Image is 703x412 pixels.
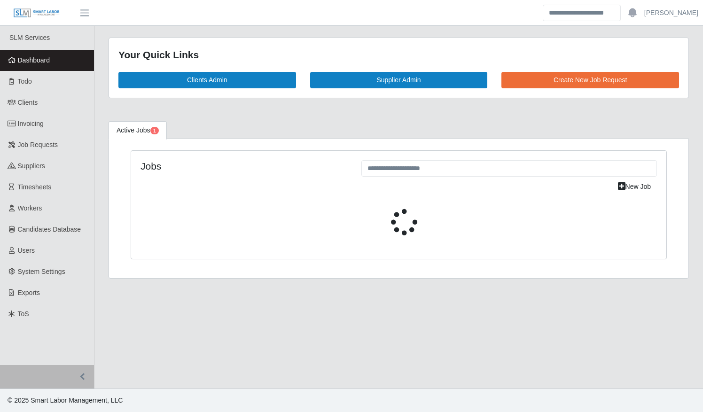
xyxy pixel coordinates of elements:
span: Todo [18,78,32,85]
span: Timesheets [18,183,52,191]
span: Invoicing [18,120,44,127]
div: Your Quick Links [118,47,679,62]
img: SLM Logo [13,8,60,18]
span: Users [18,247,35,254]
span: SLM Services [9,34,50,41]
span: Pending Jobs [150,127,159,134]
span: Job Requests [18,141,58,148]
h4: Jobs [141,160,347,172]
span: Dashboard [18,56,50,64]
span: Candidates Database [18,225,81,233]
a: Supplier Admin [310,72,488,88]
a: New Job [612,179,657,195]
span: Suppliers [18,162,45,170]
a: Active Jobs [109,121,167,140]
a: Create New Job Request [501,72,679,88]
span: Clients [18,99,38,106]
input: Search [543,5,621,21]
span: System Settings [18,268,65,275]
a: [PERSON_NAME] [644,8,698,18]
a: Clients Admin [118,72,296,88]
span: ToS [18,310,29,318]
span: © 2025 Smart Labor Management, LLC [8,396,123,404]
span: Exports [18,289,40,296]
span: Workers [18,204,42,212]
